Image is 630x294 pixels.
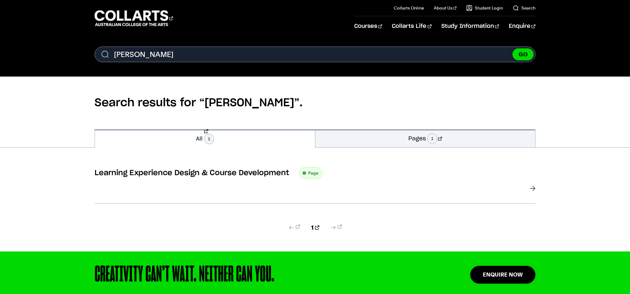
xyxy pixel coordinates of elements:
[509,16,535,36] a: Enquire
[394,5,424,11] a: Collarts Online
[315,129,535,147] a: Pages1
[441,16,499,36] a: Study Information
[470,266,535,283] a: Enquire Now
[95,9,173,27] div: Go to homepage
[434,5,456,11] a: About Us
[95,47,535,62] form: Search
[95,129,315,148] a: All1
[95,168,289,178] h3: Learning Experience Design & Course Development
[95,167,535,204] a: Learning Experience Design & Course Development Page
[392,16,431,36] a: Collarts Life
[466,5,503,11] a: Student Login
[512,48,534,60] button: GO
[204,134,214,144] span: 1
[95,264,431,286] div: CREATIVITY CAN’T WAIT. NEITHER CAN YOU.
[513,5,535,11] a: Search
[95,47,535,62] input: Enter Search Term
[308,169,318,177] span: Page
[427,134,437,144] span: 1
[95,77,535,129] h2: Search results for “[PERSON_NAME]”.
[311,223,319,232] a: 1
[354,16,382,36] a: Courses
